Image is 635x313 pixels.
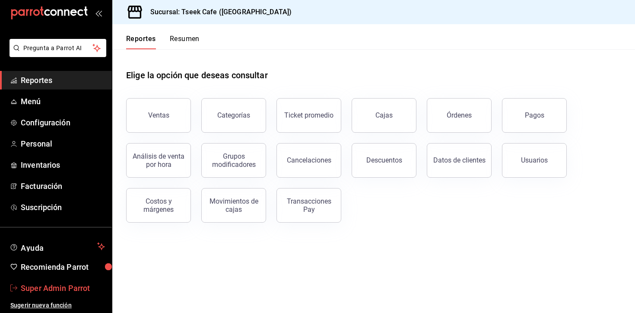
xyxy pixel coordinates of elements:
[201,143,266,178] button: Grupos modificadores
[21,117,105,128] span: Configuración
[201,98,266,133] button: Categorías
[170,35,200,49] button: Resumen
[95,10,102,16] button: open_drawer_menu
[10,39,106,57] button: Pregunta a Parrot AI
[21,201,105,213] span: Suscripción
[21,96,105,107] span: Menú
[10,301,105,310] span: Sugerir nueva función
[126,35,200,49] div: navigation tabs
[21,74,105,86] span: Reportes
[148,111,169,119] div: Ventas
[143,7,292,17] h3: Sucursal: Tseek Cafe ([GEOGRAPHIC_DATA])
[126,143,191,178] button: Análisis de venta por hora
[21,159,105,171] span: Inventarios
[126,35,156,49] button: Reportes
[427,143,492,178] button: Datos de clientes
[207,152,260,169] div: Grupos modificadores
[132,197,185,214] div: Costos y márgenes
[217,111,250,119] div: Categorías
[433,156,486,164] div: Datos de clientes
[21,241,94,252] span: Ayuda
[132,152,185,169] div: Análisis de venta por hora
[21,180,105,192] span: Facturación
[366,156,402,164] div: Descuentos
[521,156,548,164] div: Usuarios
[284,111,333,119] div: Ticket promedio
[447,111,472,119] div: Órdenes
[23,44,93,53] span: Pregunta a Parrot AI
[287,156,331,164] div: Cancelaciones
[282,197,336,214] div: Transacciones Pay
[352,98,416,133] a: Cajas
[207,197,260,214] div: Movimientos de cajas
[126,188,191,223] button: Costos y márgenes
[126,69,268,82] h1: Elige la opción que deseas consultar
[352,143,416,178] button: Descuentos
[375,110,393,121] div: Cajas
[21,138,105,150] span: Personal
[21,261,105,273] span: Recomienda Parrot
[502,98,567,133] button: Pagos
[525,111,544,119] div: Pagos
[276,188,341,223] button: Transacciones Pay
[502,143,567,178] button: Usuarios
[427,98,492,133] button: Órdenes
[201,188,266,223] button: Movimientos de cajas
[6,50,106,59] a: Pregunta a Parrot AI
[126,98,191,133] button: Ventas
[276,143,341,178] button: Cancelaciones
[21,282,105,294] span: Super Admin Parrot
[276,98,341,133] button: Ticket promedio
